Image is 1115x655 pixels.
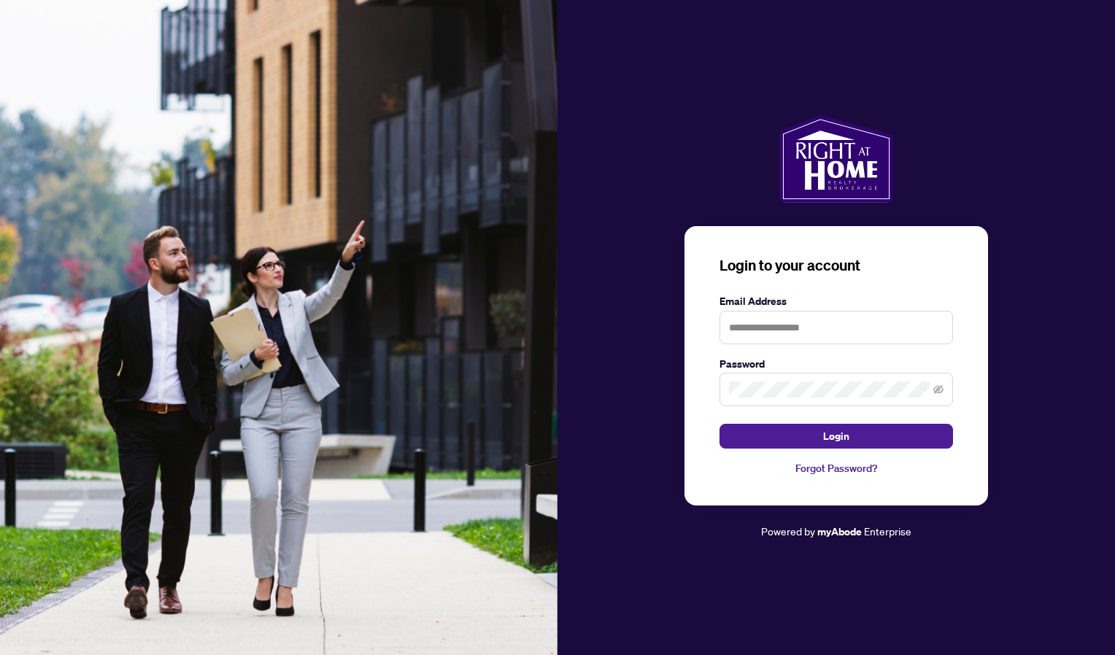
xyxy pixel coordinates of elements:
button: Login [719,424,953,449]
span: eye-invisible [933,384,944,395]
h3: Login to your account [719,255,953,276]
label: Password [719,356,953,372]
span: Enterprise [864,524,911,538]
a: Forgot Password? [719,460,953,476]
a: myAbode [817,524,862,540]
span: Login [823,425,849,448]
span: Powered by [761,524,815,538]
label: Email Address [719,293,953,309]
img: ma-logo [779,115,892,203]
